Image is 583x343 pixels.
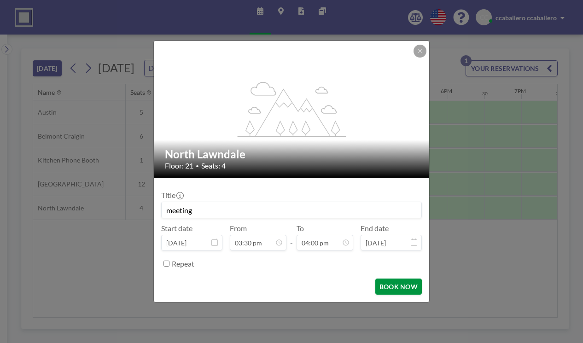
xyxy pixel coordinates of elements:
input: ccaballero's reservation [162,202,421,218]
span: • [196,163,199,169]
h2: North Lawndale [165,147,419,161]
g: flex-grow: 1.2; [238,81,346,136]
span: - [290,227,293,247]
label: Start date [161,224,192,233]
label: End date [361,224,389,233]
span: Floor: 21 [165,161,193,170]
label: From [230,224,247,233]
span: Seats: 4 [201,161,226,170]
button: BOOK NOW [375,279,422,295]
label: Repeat [172,259,194,268]
label: To [297,224,304,233]
label: Title [161,191,183,200]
